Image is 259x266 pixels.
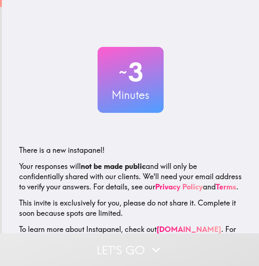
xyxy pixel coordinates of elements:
[19,161,242,192] p: Your responses will and will only be confidentially shared with our clients. We'll need your emai...
[98,57,164,87] h2: 3
[155,182,203,191] a: Privacy Policy
[118,61,128,83] span: ~
[216,182,236,191] a: Terms
[157,225,221,234] a: [DOMAIN_NAME]
[98,87,164,103] h3: Minutes
[81,162,146,171] b: not be made public
[19,224,242,255] p: To learn more about Instapanel, check out . For questions or help, email us at .
[19,198,242,218] p: This invite is exclusively for you, please do not share it. Complete it soon because spots are li...
[19,145,105,155] span: There is a new instapanel!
